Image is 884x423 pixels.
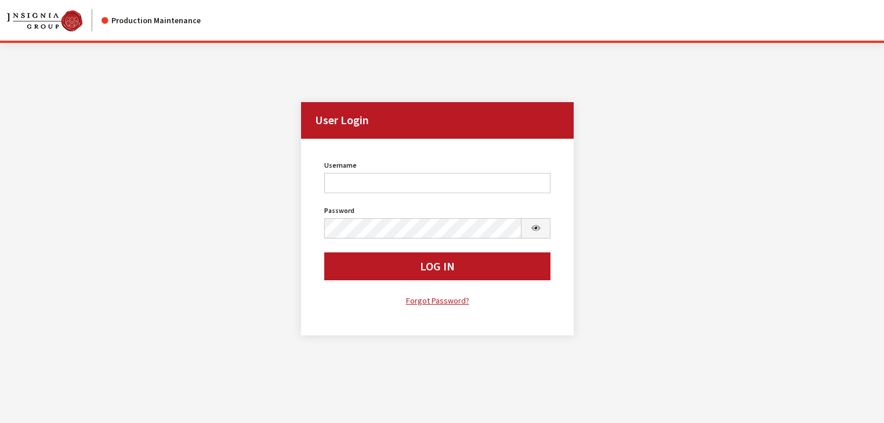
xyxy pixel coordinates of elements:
img: Catalog Maintenance [7,10,82,31]
a: Insignia Group logo [7,9,102,31]
label: Username [324,160,357,171]
button: Show Password [521,218,551,238]
label: Password [324,205,354,216]
div: Production Maintenance [102,15,201,27]
h2: User Login [301,102,574,139]
a: Forgot Password? [324,294,551,308]
button: Log In [324,252,551,280]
